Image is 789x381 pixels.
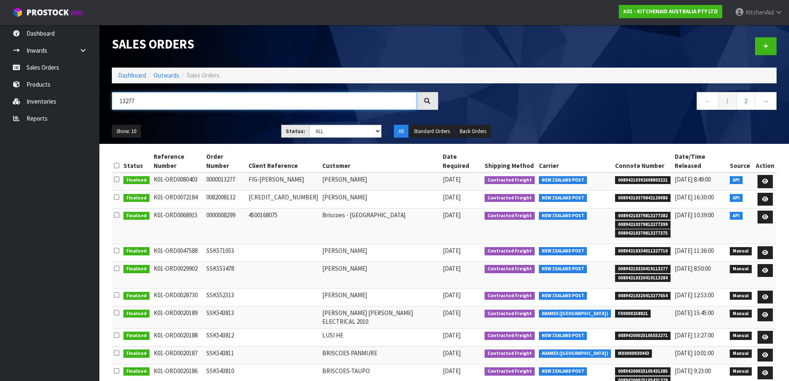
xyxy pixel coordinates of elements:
[123,176,150,184] span: Finalised
[485,212,535,220] span: Contracted Freight
[675,349,714,357] span: [DATE] 10:01:00
[730,367,752,376] span: Manual
[123,194,150,202] span: Finalised
[730,247,752,255] span: Manual
[728,150,754,172] th: Source
[121,150,152,172] th: Status
[485,194,535,202] span: Contracted Freight
[443,175,461,183] span: [DATE]
[697,92,719,110] a: ←
[539,176,587,184] span: NEW ZEALAND POST
[730,176,743,184] span: API
[204,190,246,208] td: 0082008132
[320,262,441,288] td: [PERSON_NAME]
[123,332,150,340] span: Finalised
[539,265,587,273] span: NEW ZEALAND POST
[539,292,587,300] span: NEW ZEALAND POST
[204,208,246,244] td: 0000008299
[204,306,246,328] td: SSK543813
[152,208,205,244] td: K01-ORD0068915
[154,71,179,79] a: Outwards
[123,212,150,220] span: Finalised
[485,310,535,318] span: Contracted Freight
[123,367,150,376] span: Finalised
[441,150,483,172] th: Date Required
[675,211,714,219] span: [DATE] 10:39:00
[675,331,714,339] span: [DATE] 13:27:00
[152,306,205,328] td: K01-ORD0020189
[394,125,408,138] button: All
[443,265,461,272] span: [DATE]
[615,349,652,358] span: MX0000930443
[112,92,417,110] input: Search sales orders
[70,9,83,17] small: WMS
[123,265,150,273] span: Finalised
[152,244,205,262] td: K01-ORD0047588
[320,150,441,172] th: Customer
[539,212,587,220] span: NEW ZEALAND POST
[246,150,320,172] th: Client Reference
[204,288,246,306] td: SSK552313
[118,71,146,79] a: Dashboard
[539,247,587,255] span: NEW ZEALAND POST
[246,208,320,244] td: 4500168075
[320,172,441,190] td: [PERSON_NAME]
[204,328,246,346] td: SSK543812
[537,150,613,172] th: Carrier
[539,194,587,202] span: NEW ZEALAND POST
[12,7,23,17] img: cube-alt.png
[204,172,246,190] td: 0000013277
[675,193,714,201] span: [DATE] 16:30:00
[730,292,752,300] span: Manual
[736,92,755,110] a: 2
[246,190,320,208] td: [CREDIT_CARD_NUMBER]
[615,292,671,300] span: 00894210320413277654
[204,346,246,364] td: SSK543811
[755,92,777,110] a: →
[623,8,718,15] strong: K01 - KITCHENAID AUSTRALIA PTY LTD
[123,247,150,255] span: Finalised
[485,176,535,184] span: Contracted Freight
[675,309,714,317] span: [DATE] 15:45:00
[152,150,205,172] th: Reference Number
[455,125,491,138] button: Back Orders
[152,172,205,190] td: K01-ORD0080403
[443,193,461,201] span: [DATE]
[675,291,714,299] span: [DATE] 12:53:00
[443,247,461,255] span: [DATE]
[485,265,535,273] span: Contracted Freight
[443,309,461,317] span: [DATE]
[730,265,752,273] span: Manual
[539,310,611,318] span: ARAMEX ([GEOGRAPHIC_DATA])
[485,247,535,255] span: Contracted Freight
[320,328,441,346] td: LUSI HE
[746,8,774,16] span: KitchenAid
[730,349,752,358] span: Manual
[485,349,535,358] span: Contracted Freight
[320,288,441,306] td: [PERSON_NAME]
[539,367,587,376] span: NEW ZEALAND POST
[123,310,150,318] span: Finalised
[718,92,737,110] a: 1
[730,194,743,202] span: API
[615,221,671,229] span: 00894210379813277399
[443,211,461,219] span: [DATE]
[320,208,441,244] td: Briscoes - [GEOGRAPHIC_DATA]
[730,212,743,220] span: API
[615,229,671,238] span: 00894210379813277375
[615,332,671,340] span: 00894200025105552271
[246,172,320,190] td: FIG-[PERSON_NAME]
[123,349,150,358] span: Finalised
[615,212,671,220] span: 00894210379813277382
[320,306,441,328] td: [PERSON_NAME] [PERSON_NAME] ELECTRICAL 2010
[539,332,587,340] span: NEW ZEALAND POST
[204,244,246,262] td: SSK571053
[485,332,535,340] span: Contracted Freight
[320,346,441,364] td: BRISCOES PANMURE
[204,262,246,288] td: SSK553478
[730,310,752,318] span: Manual
[123,292,150,300] span: Finalised
[204,150,246,172] th: Order Number
[443,349,461,357] span: [DATE]
[675,367,711,375] span: [DATE] 9:23:00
